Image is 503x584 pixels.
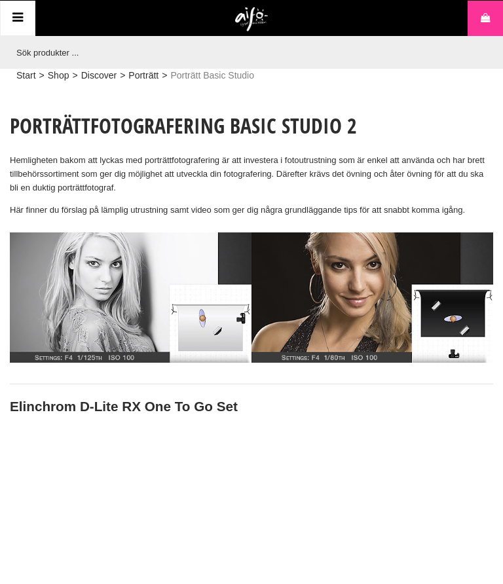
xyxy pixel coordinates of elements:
[235,7,269,32] img: logo.png
[128,69,158,82] a: Porträtt
[170,69,254,82] span: Porträtt Basic Studio
[10,111,493,140] h1: Porträttfotografering Basic Studio 2
[39,69,45,82] span: >
[162,69,167,82] span: >
[48,69,69,82] a: Shop
[10,204,493,217] p: Här finner du förslag på lämplig utrustning samt video som ger dig några grundläggande tips för a...
[10,232,493,363] img: Hemmastudio Elinchrom
[10,397,493,416] h2: Elinchrom D-Lite RX One To Go Set
[10,154,493,194] p: Hemligheten bakom att lyckas med porträttfotografering är att investera i fotoutrustning som är e...
[120,69,125,82] span: >
[10,36,487,69] input: Sök produkter ...
[16,69,36,82] a: Start
[81,69,117,82] a: Discover
[72,69,77,82] span: >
